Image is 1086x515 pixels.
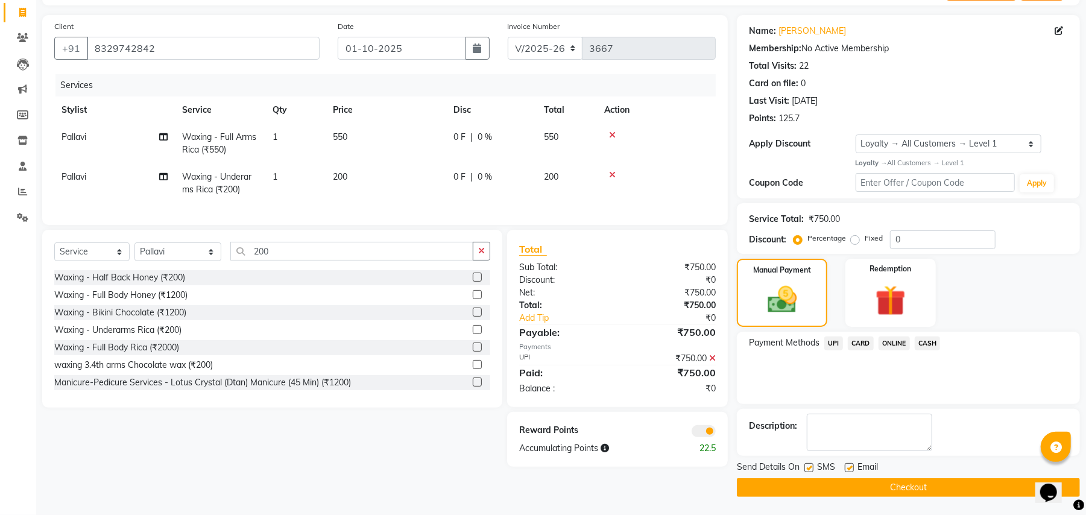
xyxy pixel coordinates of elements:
span: Send Details On [737,461,800,476]
span: 200 [544,171,558,182]
div: 125.7 [778,112,800,125]
span: 0 F [453,171,466,183]
div: All Customers → Level 1 [856,158,1068,168]
div: Membership: [749,42,801,55]
div: UPI [510,352,617,365]
span: Email [857,461,878,476]
span: 550 [333,131,347,142]
input: Search by Name/Mobile/Email/Code [87,37,320,60]
div: [DATE] [792,95,818,107]
button: Apply [1020,174,1054,192]
label: Percentage [807,233,846,244]
span: 1 [273,171,277,182]
div: Waxing - Underarms Rica (₹200) [54,324,182,336]
div: ₹750.00 [617,365,725,380]
div: Name: [749,25,776,37]
div: Payable: [510,325,617,340]
span: Payment Methods [749,336,819,349]
th: Action [597,96,716,124]
span: CASH [915,336,941,350]
div: Points: [749,112,776,125]
span: Waxing - Full Arms Rica (₹550) [182,131,256,155]
img: _gift.svg [866,282,915,320]
span: 550 [544,131,558,142]
img: _cash.svg [759,283,806,317]
div: Card on file: [749,77,798,90]
span: 0 F [453,131,466,144]
span: SMS [817,461,835,476]
div: Reward Points [510,424,617,437]
div: Apply Discount [749,137,855,150]
div: Waxing - Full Body Rica (₹2000) [54,341,179,354]
th: Stylist [54,96,175,124]
span: Pallavi [62,171,86,182]
th: Total [537,96,597,124]
span: Pallavi [62,131,86,142]
span: 0 % [478,171,492,183]
div: Accumulating Points [510,442,671,455]
div: waxing 3.4th arms Chocolate wax (₹200) [54,359,213,371]
div: Waxing - Half Back Honey (₹200) [54,271,185,284]
div: Net: [510,286,617,299]
div: ₹750.00 [617,261,725,274]
button: +91 [54,37,88,60]
label: Invoice Number [508,21,560,32]
div: No Active Membership [749,42,1068,55]
div: Description: [749,420,797,432]
div: ₹0 [617,382,725,395]
label: Date [338,21,354,32]
div: 22.5 [671,442,725,455]
input: Enter Offer / Coupon Code [856,173,1015,192]
span: | [470,131,473,144]
div: Coupon Code [749,177,855,189]
div: ₹0 [636,312,725,324]
div: Balance : [510,382,617,395]
div: ₹0 [617,274,725,286]
div: ₹750.00 [617,325,725,340]
div: Paid: [510,365,617,380]
a: [PERSON_NAME] [778,25,846,37]
span: 200 [333,171,347,182]
label: Redemption [870,264,911,274]
div: Services [55,74,725,96]
span: CARD [848,336,874,350]
div: 0 [801,77,806,90]
a: Add Tip [510,312,636,324]
strong: Loyalty → [856,159,888,167]
label: Fixed [865,233,883,244]
div: Last Visit: [749,95,789,107]
div: Discount: [510,274,617,286]
label: Manual Payment [753,265,811,276]
th: Service [175,96,265,124]
span: UPI [824,336,843,350]
div: Waxing - Bikini Chocolate (₹1200) [54,306,186,319]
th: Qty [265,96,326,124]
span: ONLINE [879,336,910,350]
span: Waxing - Underarms Rica (₹200) [182,171,251,195]
input: Search or Scan [230,242,473,261]
div: Total Visits: [749,60,797,72]
div: Total: [510,299,617,312]
div: ₹750.00 [617,352,725,365]
label: Client [54,21,74,32]
div: Manicure-Pedicure Services - Lotus Crystal (Dtan) Manicure (45 Min) (₹1200) [54,376,351,389]
div: Service Total: [749,213,804,226]
div: ₹750.00 [617,299,725,312]
span: Total [519,243,547,256]
button: Checkout [737,478,1080,497]
div: Discount: [749,233,786,246]
div: Payments [519,342,716,352]
div: ₹750.00 [617,286,725,299]
span: 1 [273,131,277,142]
div: ₹750.00 [809,213,840,226]
span: | [470,171,473,183]
iframe: chat widget [1035,467,1074,503]
th: Price [326,96,446,124]
span: 0 % [478,131,492,144]
div: 22 [799,60,809,72]
th: Disc [446,96,537,124]
div: Waxing - Full Body Honey (₹1200) [54,289,188,302]
div: Sub Total: [510,261,617,274]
